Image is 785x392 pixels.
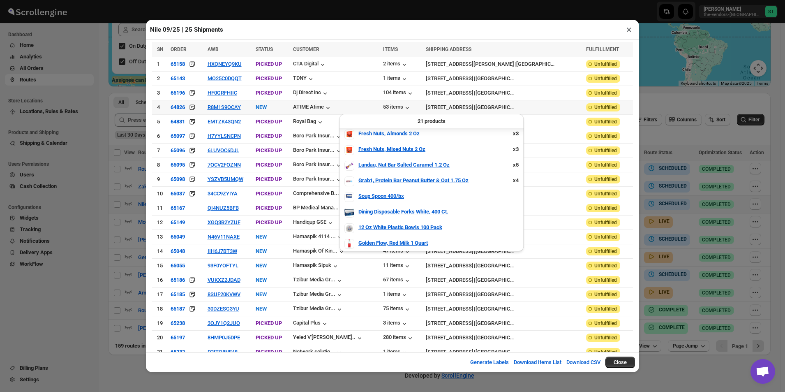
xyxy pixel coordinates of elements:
div: [GEOGRAPHIC_DATA] [476,305,515,313]
div: 65187 [171,306,185,312]
div: ATIME Atime [293,104,332,112]
div: 1 items [383,291,409,299]
button: Hamaspik Sipuk [293,262,339,270]
td: 9 [152,172,168,186]
div: 1 items [383,75,409,83]
button: Hamaspik Of Kin... [293,248,346,256]
span: NEW [256,306,267,312]
a: Soup Spoon 400/bx [358,192,404,200]
td: 13 [152,230,168,244]
b: Fresh Nuts, Almonds 2 Oz [358,130,420,137]
span: NEW [256,262,267,269]
td: 7 [152,143,168,158]
button: 65187 [171,305,185,313]
button: Comprehensive B... [293,190,347,198]
button: EMTZK43QN2 [208,118,241,125]
span: Unfulfilled [594,277,617,283]
button: 65158 [171,60,185,68]
b: Grab1, Protein Bar Peanut Butter & Oat 1.75 Oz [358,177,469,183]
div: 75 items [383,305,411,313]
div: [STREET_ADDRESS] [426,103,473,111]
div: [STREET_ADDRESS] [426,334,473,342]
div: 65158 [171,61,185,67]
div: 64826 [171,104,185,110]
button: 3 items [383,320,409,328]
button: 65037 [171,190,185,198]
button: Boro Park Insur... [293,132,343,141]
div: [STREET_ADDRESS] [426,305,473,313]
div: 65186 [171,277,185,283]
span: Unfulfilled [594,147,617,154]
img: Item [344,145,354,155]
div: | [426,305,581,313]
span: NEW [256,277,267,283]
button: Royal Bag [293,118,324,126]
button: Capital Plus [293,320,329,328]
div: Tzibur Media Gr... [293,291,335,297]
span: NEW [256,234,267,240]
div: Boro Park Insur... [293,176,335,182]
span: PICKED UP [256,133,282,139]
button: Dj Direct inc [293,89,329,97]
td: 21 [152,345,168,359]
div: 65185 [171,291,185,297]
span: ITEMS [383,46,398,52]
div: [GEOGRAPHIC_DATA] [476,89,515,97]
div: 21 products [344,117,519,125]
button: VUKXZ2JDAD [208,277,240,283]
div: [GEOGRAPHIC_DATA] [476,334,515,342]
a: Golden Flow, Red Milk 1 Quart [358,239,428,247]
div: [GEOGRAPHIC_DATA] [476,348,515,356]
span: Unfulfilled [594,262,617,269]
b: Landau, Nut Bar Salted Caramel 1.2 Oz [358,162,450,168]
div: Hamaspik 4114 ... [293,233,336,239]
div: | [426,276,581,284]
button: Generate Labels [465,354,514,371]
button: 65238 [171,320,185,326]
div: 65049 [171,234,185,240]
span: Unfulfilled [594,248,617,255]
button: Hamaspik 4114 ... [293,233,344,241]
button: 1 items [383,348,409,357]
td: 20 [152,330,168,345]
div: | [426,60,581,68]
td: 15 [152,258,168,273]
span: AWB [208,46,219,52]
div: 65197 [171,334,185,341]
span: PICKED UP [256,118,282,125]
b: Fresh Nuts, Mixed Nuts 2 Oz [358,146,425,152]
td: 12 [152,215,168,230]
div: | [426,89,581,97]
span: Unfulfilled [594,162,617,168]
div: Open chat [750,359,775,384]
td: 19 [152,316,168,330]
button: 2 items [383,60,409,69]
div: [STREET_ADDRESS] [426,262,473,270]
button: 93F0YOFTYL [208,262,238,269]
div: BP Medical Mana... [293,204,339,211]
div: Tzibur Media Gr... [293,305,335,311]
span: Unfulfilled [594,334,617,341]
div: [STREET_ADDRESS] [426,319,473,327]
div: Hamaspik Of Kin... [293,248,337,254]
div: [GEOGRAPHIC_DATA] [476,262,515,270]
button: CTA Digital [293,60,327,69]
td: 14 [152,244,168,258]
span: Unfulfilled [594,90,617,96]
div: 65037 [171,190,185,197]
div: Network solutio... [293,348,335,355]
button: 65149 [171,219,185,225]
button: IIH6J7BT3W [208,248,237,254]
a: Fresh Nuts, Mixed Nuts 2 Oz [358,145,425,153]
td: 11 [152,201,168,215]
button: 65048 [171,248,185,254]
span: ORDER [171,46,187,52]
div: [STREET_ADDRESS] [426,74,473,83]
td: 10 [152,186,168,201]
div: [STREET_ADDRESS] [426,89,473,97]
a: Grab1, Protein Bar Peanut Butter & Oat 1.75 Oz [358,176,469,185]
button: 65232 [171,349,185,355]
button: Close [605,357,635,368]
